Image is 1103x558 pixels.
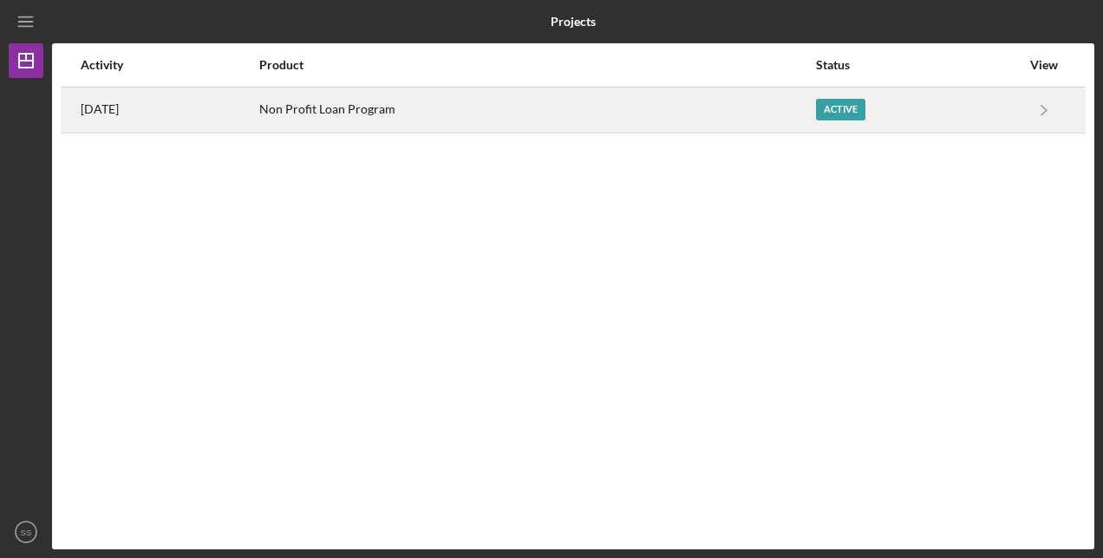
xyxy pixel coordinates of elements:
div: Non Profit Loan Program [259,88,814,132]
div: View [1022,58,1066,72]
button: SS [9,515,43,549]
time: 2025-09-09 00:33 [81,102,119,116]
text: SS [21,528,32,537]
div: Active [816,99,865,120]
div: Status [816,58,1021,72]
div: Product [259,58,814,72]
b: Projects [551,15,596,29]
div: Activity [81,58,258,72]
